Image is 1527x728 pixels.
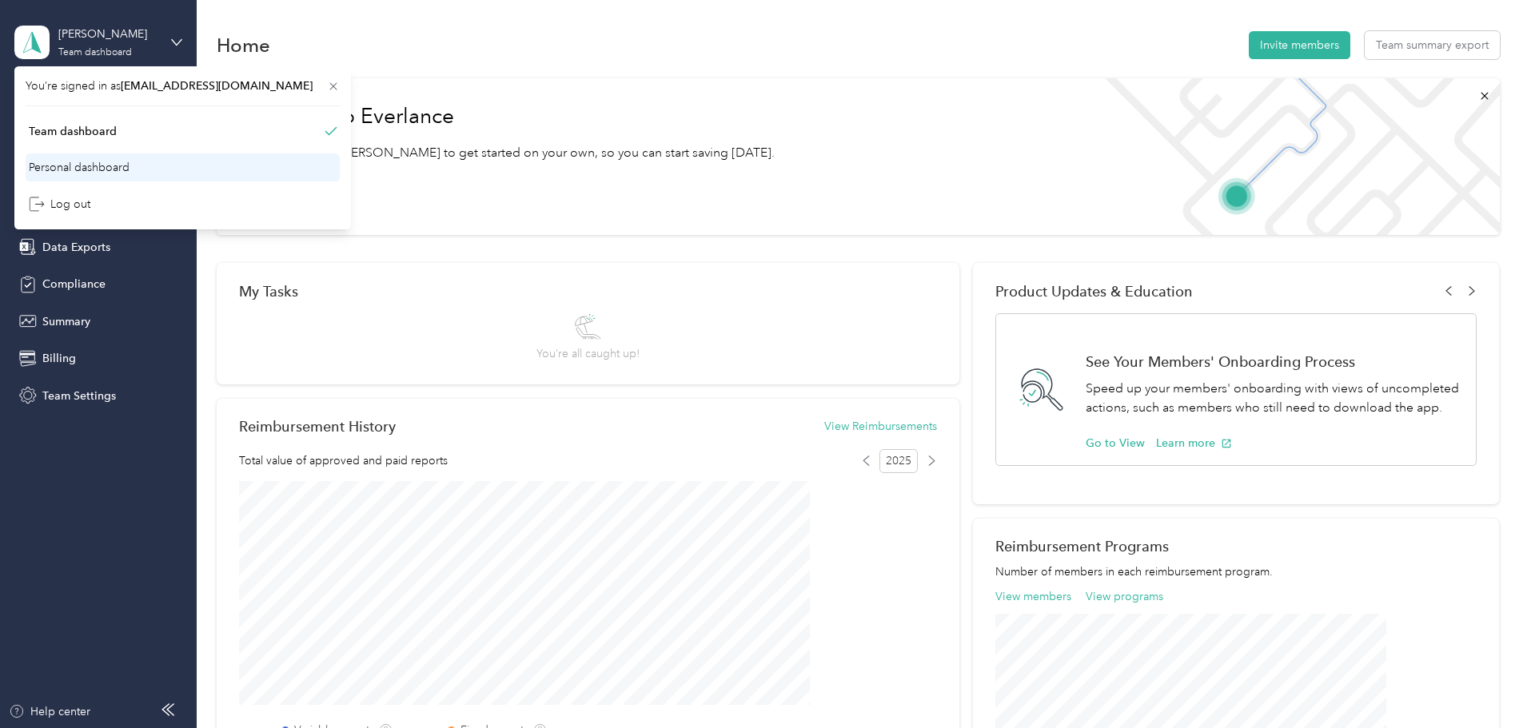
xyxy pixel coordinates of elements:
[121,79,313,93] span: [EMAIL_ADDRESS][DOMAIN_NAME]
[995,283,1193,300] span: Product Updates & Education
[1249,31,1350,59] button: Invite members
[1086,379,1459,418] p: Speed up your members' onboarding with views of uncompleted actions, such as members who still ne...
[1365,31,1500,59] button: Team summary export
[42,388,116,404] span: Team Settings
[42,239,110,256] span: Data Exports
[879,449,918,473] span: 2025
[9,703,90,720] button: Help center
[239,452,448,469] span: Total value of approved and paid reports
[239,143,775,163] p: Read our step-by-[PERSON_NAME] to get started on your own, so you can start saving [DATE].
[239,283,937,300] div: My Tasks
[217,37,270,54] h1: Home
[42,350,76,367] span: Billing
[995,538,1477,555] h2: Reimbursement Programs
[1086,353,1459,370] h1: See Your Members' Onboarding Process
[42,276,106,292] span: Compliance
[824,418,937,435] button: View Reimbursements
[995,563,1477,580] p: Number of members in each reimbursement program.
[239,104,775,129] h1: Welcome to Everlance
[1156,435,1232,452] button: Learn more
[42,313,90,330] span: Summary
[58,26,158,42] div: [PERSON_NAME]
[1437,638,1527,728] iframe: Everlance-gr Chat Button Frame
[29,196,90,213] div: Log out
[58,48,132,58] div: Team dashboard
[1086,588,1163,605] button: View programs
[995,588,1071,605] button: View members
[1089,78,1499,235] img: Welcome to everlance
[1086,435,1145,452] button: Go to View
[29,159,130,176] div: Personal dashboard
[26,78,340,94] span: You’re signed in as
[536,345,640,362] span: You’re all caught up!
[239,418,396,435] h2: Reimbursement History
[29,123,117,140] div: Team dashboard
